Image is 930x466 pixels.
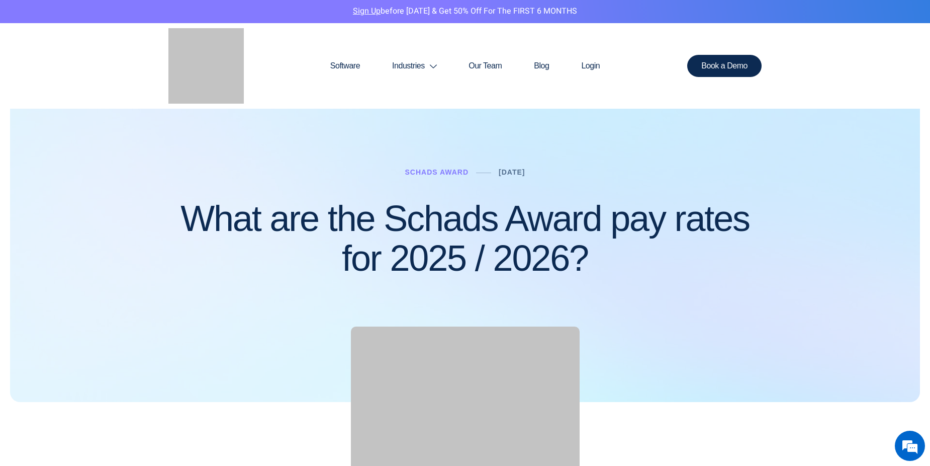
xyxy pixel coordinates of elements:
span: Book a Demo [701,62,748,70]
a: Industries [376,42,452,90]
a: Book a Demo [687,55,762,77]
a: Software [314,42,376,90]
a: Sign Up [353,5,381,17]
a: Blog [518,42,565,90]
a: Login [565,42,616,90]
p: before [DATE] & Get 50% Off for the FIRST 6 MONTHS [8,5,922,18]
a: Schads Award [405,168,469,176]
a: Our Team [452,42,518,90]
h1: What are the Schads Award pay rates for 2025 / 2026? [168,199,762,278]
a: [DATE] [499,168,525,176]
